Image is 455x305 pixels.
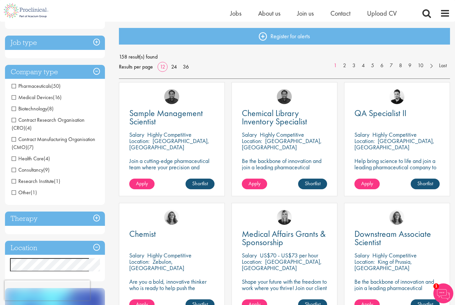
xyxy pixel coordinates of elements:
[129,107,203,127] span: Sample Management Scientist
[53,94,62,101] span: (16)
[164,210,179,225] img: Jackie Cerchio
[354,258,375,265] span: Location:
[5,65,105,79] h3: Company type
[54,178,60,185] span: (1)
[12,116,85,131] span: Contract Research Organisation (CRO)
[330,9,350,18] a: Contact
[354,131,369,138] span: Salary
[5,280,90,300] iframe: reCAPTCHA
[358,62,368,70] a: 4
[51,82,61,89] span: (50)
[25,124,32,131] span: (4)
[242,131,257,138] span: Salary
[169,63,179,70] a: 24
[405,62,415,70] a: 9
[242,137,322,151] p: [GEOGRAPHIC_DATA], [GEOGRAPHIC_DATA]
[433,283,453,303] img: Chatbot
[230,9,241,18] a: Jobs
[242,228,326,248] span: Medical Affairs Grants & Sponsorship
[354,278,440,304] p: Be the backbone of innovation and join a leading pharmaceutical company to help keep life-changin...
[354,251,369,259] span: Salary
[181,63,191,70] a: 36
[349,62,359,70] a: 3
[361,180,373,187] span: Apply
[43,166,50,173] span: (9)
[242,258,322,272] p: [GEOGRAPHIC_DATA], [GEOGRAPHIC_DATA]
[260,131,304,138] p: Highly Competitive
[129,258,184,272] p: Zebulon, [GEOGRAPHIC_DATA]
[164,89,179,104] img: Mike Raletz
[12,82,51,89] span: Pharmaceuticals
[129,137,150,145] span: Location:
[136,180,148,187] span: Apply
[354,230,440,246] a: Downstream Associate Scientist
[436,62,450,70] a: Last
[330,62,340,70] a: 1
[129,258,150,265] span: Location:
[44,155,50,162] span: (4)
[12,189,31,196] span: Other
[242,230,327,246] a: Medical Affairs Grants & Sponsorship
[129,137,209,151] p: [GEOGRAPHIC_DATA], [GEOGRAPHIC_DATA]
[411,179,440,189] a: Shortlist
[242,179,267,189] a: Apply
[12,94,53,101] span: Medical Devices
[119,62,153,72] span: Results per page
[12,166,50,173] span: Consultancy
[129,158,215,183] p: Join a cutting-edge pharmaceutical team where your precision and passion for quality will help sh...
[340,62,349,70] a: 2
[12,82,61,89] span: Pharmaceuticals
[129,109,215,126] a: Sample Management Scientist
[277,210,292,225] a: Janelle Jones
[12,94,62,101] span: Medical Devices
[372,251,417,259] p: Highly Competitive
[260,251,318,259] p: US$70 - US$73 per hour
[186,179,215,189] a: Shortlist
[372,131,417,138] p: Highly Competitive
[5,36,105,50] h3: Job type
[12,105,47,112] span: Biotechnology
[119,28,450,45] a: Register for alerts
[242,278,327,304] p: Shape your future with the freedom to work where you thrive! Join our client with this fully remo...
[147,131,192,138] p: Highly Competitive
[389,210,404,225] img: Jackie Cerchio
[297,9,314,18] a: Join us
[389,89,404,104] a: Anderson Maldonado
[129,251,144,259] span: Salary
[242,251,257,259] span: Salary
[242,258,262,265] span: Location:
[31,189,37,196] span: (1)
[242,137,262,145] span: Location:
[354,137,375,145] span: Location:
[242,109,327,126] a: Chemical Library Inventory Specialist
[12,166,43,173] span: Consultancy
[158,63,168,70] a: 12
[5,212,105,226] div: Therapy
[298,179,327,189] a: Shortlist
[414,62,427,70] a: 10
[368,62,377,70] a: 5
[433,283,439,289] span: 1
[354,228,431,248] span: Downstream Associate Scientist
[12,136,95,151] span: Contract Manufacturing Organisation (CMO)
[12,178,54,185] span: Research Institute
[277,89,292,104] img: Mike Raletz
[258,9,280,18] span: About us
[367,9,397,18] a: Upload CV
[12,155,50,162] span: Health Care
[129,230,215,238] a: Chemist
[129,278,215,304] p: Are you a bold, innovative thinker who is ready to help push the boundaries of science and make a...
[147,251,192,259] p: Highly Competitive
[27,144,34,151] span: (7)
[12,155,44,162] span: Health Care
[354,107,406,119] span: QA Specialist II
